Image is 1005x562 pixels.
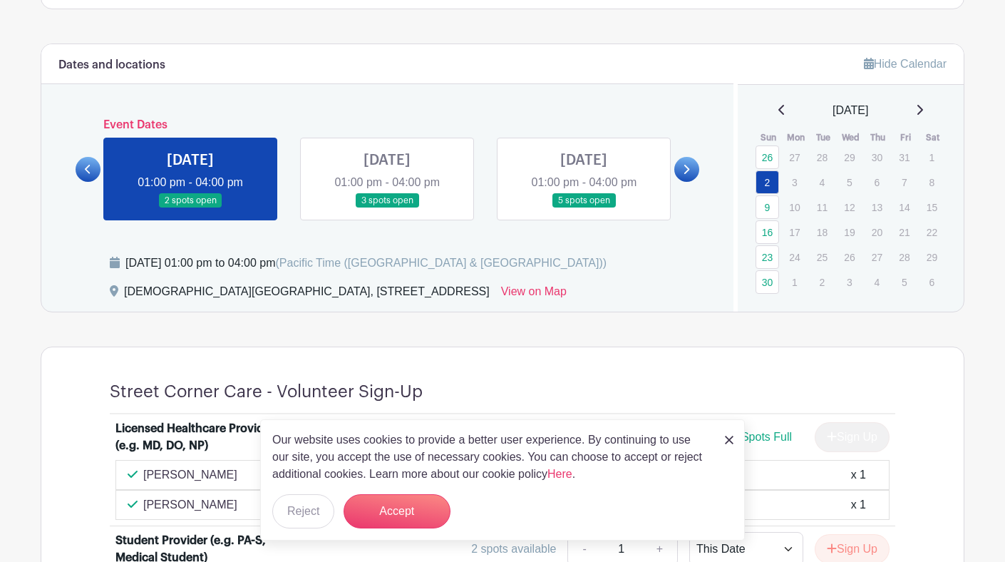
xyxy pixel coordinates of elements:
[810,196,834,218] p: 11
[110,382,423,402] h4: Street Corner Care - Volunteer Sign-Up
[837,196,861,218] p: 12
[919,131,947,145] th: Sat
[501,283,567,306] a: View on Map
[783,246,806,268] p: 24
[920,171,944,193] p: 8
[851,496,866,514] div: x 1
[892,246,916,268] p: 28
[892,221,916,243] p: 21
[725,436,733,444] img: close_button-5f87c8562297e5c2d7936805f587ecaba9071eb48480494691a3f1689db116b3.svg
[783,271,806,293] p: 1
[471,541,556,558] div: 2 spots available
[865,221,889,243] p: 20
[275,257,607,269] span: (Pacific Time ([GEOGRAPHIC_DATA] & [GEOGRAPHIC_DATA]))
[272,431,710,483] p: Our website uses cookies to provide a better user experience. By continuing to use our site, you ...
[892,271,916,293] p: 5
[756,270,779,294] a: 30
[865,146,889,168] p: 30
[782,131,810,145] th: Mon
[810,146,834,168] p: 28
[837,171,861,193] p: 5
[756,145,779,169] a: 26
[783,146,806,168] p: 27
[810,221,834,243] p: 18
[783,196,806,218] p: 10
[892,171,916,193] p: 7
[920,146,944,168] p: 1
[783,221,806,243] p: 17
[756,170,779,194] a: 2
[810,271,834,293] p: 2
[833,102,868,119] span: [DATE]
[810,131,837,145] th: Tue
[837,146,861,168] p: 29
[810,171,834,193] p: 4
[837,131,865,145] th: Wed
[920,221,944,243] p: 22
[865,131,892,145] th: Thu
[783,171,806,193] p: 3
[344,494,450,528] button: Accept
[756,195,779,219] a: 9
[143,466,237,484] p: [PERSON_NAME]
[810,246,834,268] p: 25
[115,420,292,454] div: Licensed Healthcare Provider (e.g. MD, DO, NP)
[864,58,947,70] a: Hide Calendar
[756,245,779,269] a: 23
[865,271,889,293] p: 4
[143,496,237,514] p: [PERSON_NAME]
[920,246,944,268] p: 29
[837,221,861,243] p: 19
[755,131,783,145] th: Sun
[892,131,919,145] th: Fri
[865,196,889,218] p: 13
[547,468,572,480] a: Here
[58,58,165,72] h6: Dates and locations
[837,246,861,268] p: 26
[756,220,779,244] a: 16
[272,494,334,528] button: Reject
[741,431,792,443] span: Spots Full
[865,171,889,193] p: 6
[920,196,944,218] p: 15
[920,271,944,293] p: 6
[125,255,607,272] div: [DATE] 01:00 pm to 04:00 pm
[100,118,674,132] h6: Event Dates
[892,146,916,168] p: 31
[837,271,861,293] p: 3
[865,246,889,268] p: 27
[124,283,490,306] div: [DEMOGRAPHIC_DATA][GEOGRAPHIC_DATA], [STREET_ADDRESS]
[851,466,866,484] div: x 1
[892,196,916,218] p: 14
